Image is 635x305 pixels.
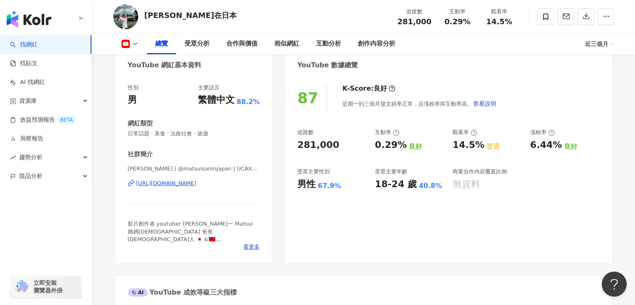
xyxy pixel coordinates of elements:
div: 受眾分析 [185,39,210,49]
div: 總覽 [155,39,168,49]
div: 0.29% [375,139,407,152]
div: K-Score : [342,84,395,93]
a: AI 找網紅 [10,78,45,86]
div: 普通 [486,142,500,151]
img: logo [7,11,51,28]
div: 男 [128,94,137,107]
div: 觀看率 [483,8,515,16]
a: [URL][DOMAIN_NAME] [128,180,260,187]
div: 社群簡介 [128,150,153,159]
div: 受眾主要年齡 [375,168,407,175]
div: 近期一到三個月發文頻率正常，且漲粉率與互動率高。 [342,95,497,112]
a: search找網紅 [10,41,38,49]
span: 趨勢分析 [19,148,43,167]
span: 14.5% [486,18,512,26]
div: 男性 [297,178,316,191]
span: 立即安裝 瀏覽器外掛 [33,279,63,294]
div: 互動分析 [316,39,341,49]
a: 洞察報告 [10,135,43,143]
img: KOL Avatar [113,4,138,29]
div: YouTube 網紅基本資料 [128,61,202,70]
div: 觀看率 [453,129,477,136]
div: 相似網紅 [274,39,299,49]
span: rise [10,155,16,160]
div: 漲粉率 [530,129,555,136]
div: 合作與價值 [226,39,258,49]
span: 查看說明 [473,100,496,107]
span: 競品分析 [19,167,43,186]
span: 資源庫 [19,91,37,110]
div: 良好 [374,84,387,93]
span: 281,000 [397,17,432,26]
div: YouTube 數據總覽 [297,61,358,70]
div: 受眾主要性別 [297,168,330,175]
div: 創作內容分析 [358,39,395,49]
span: [PERSON_NAME] | @matsuisaninjapan | UCAXy1ipiZ3FW2SGfrP83PxQ [128,165,260,173]
div: 281,000 [297,139,339,152]
div: 40.8% [419,181,442,191]
div: 互動率 [375,129,400,136]
div: 互動率 [442,8,473,16]
div: 繁體中文 [198,94,235,107]
div: 商業合作內容覆蓋比例 [453,168,507,175]
div: YouTube 成效等級三大指標 [128,288,237,297]
div: 追蹤數 [297,129,314,136]
div: [URL][DOMAIN_NAME] [136,180,197,187]
div: 追蹤數 [397,8,432,16]
div: 無資料 [453,178,480,191]
div: 6.44% [530,139,562,152]
div: 67.9% [318,181,341,191]
div: 性別 [128,84,139,91]
div: [PERSON_NAME]在日本 [144,10,237,20]
div: 主要語言 [198,84,220,91]
button: 查看說明 [473,95,497,112]
div: 14.5% [453,139,484,152]
div: 87 [297,89,318,107]
span: 日常話題 · 美食 · 法政社會 · 旅遊 [128,130,260,137]
span: 看更多 [243,243,260,251]
div: 網紅類型 [128,119,153,128]
div: 良好 [409,142,422,151]
a: 找貼文 [10,59,38,68]
div: 良好 [564,142,577,151]
iframe: Help Scout Beacon - Open [602,272,627,297]
a: chrome extension立即安裝 瀏覽器外掛 [11,275,81,298]
span: 0.29% [444,18,470,26]
div: AI [128,288,148,297]
div: 近三個月 [585,37,614,51]
img: chrome extension [13,280,30,293]
a: 效益預測報告BETA [10,116,76,124]
span: 88.2% [237,97,260,107]
div: 18-24 歲 [375,178,417,191]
